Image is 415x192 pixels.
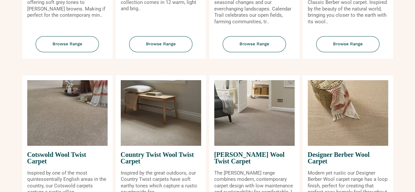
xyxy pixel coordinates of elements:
span: Browse Range [316,36,380,52]
span: Browse Range [129,36,193,52]
span: Browse Range [36,36,99,52]
img: Country Twist Wool Twist Carpet [121,80,201,146]
a: Browse Range [116,36,206,59]
span: Designer Berber Wool Carpet [308,146,388,170]
span: Cotswold Wool Twist Carpet [27,146,108,170]
a: Browse Range [22,36,113,59]
span: Country Twist Wool Twist Carpet [121,146,201,170]
span: Browse Range [223,36,286,52]
span: [PERSON_NAME] Wool Twist Carpet [214,146,295,170]
a: Browse Range [303,36,393,59]
img: Cotswold Wool Twist Carpet [27,80,108,146]
a: Browse Range [209,36,300,59]
img: Designer Berber Wool Carpet [308,80,388,146]
img: Craven Wool Twist Carpet [214,80,295,146]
